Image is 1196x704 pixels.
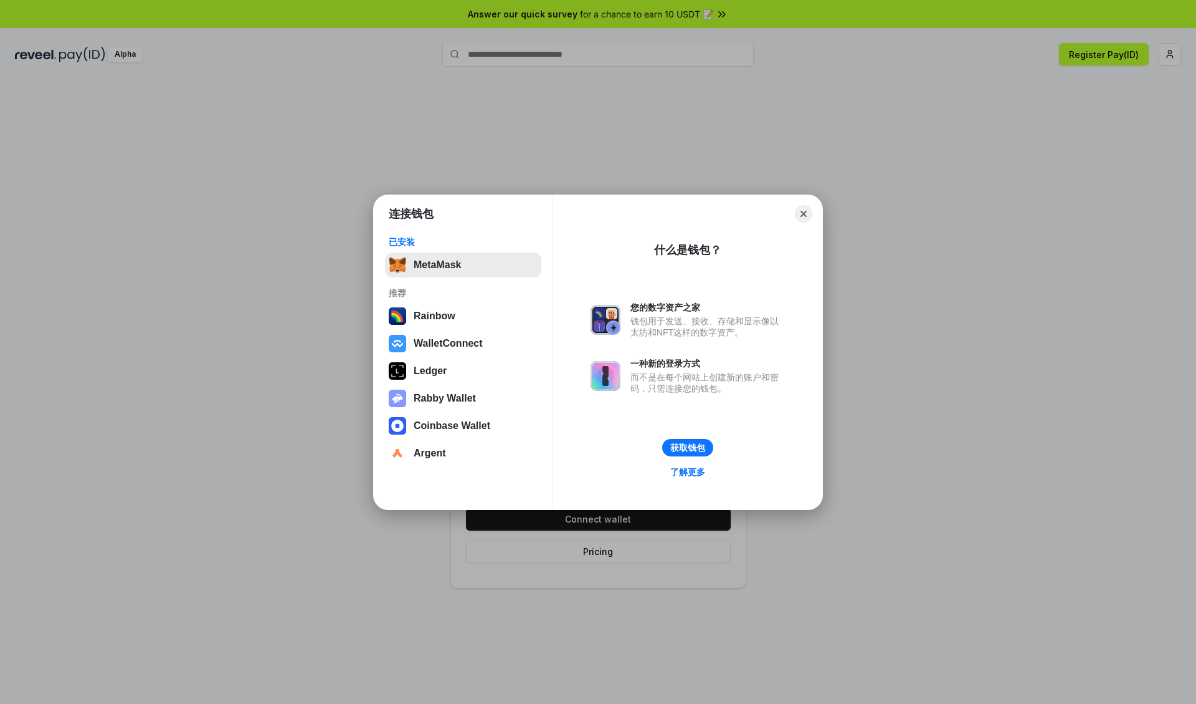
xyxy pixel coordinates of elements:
[414,393,476,404] div: Rabby Wallet
[389,362,406,380] img: svg+xml,%3Csvg%20xmlns%3D%22http%3A%2F%2Fwww.w3.org%2F2000%2Fsvg%22%20width%3D%2228%22%20height%3...
[389,335,406,352] img: svg+xml,%3Csvg%20width%3D%2228%22%20height%3D%2228%22%20viewBox%3D%220%200%2028%2028%22%20fill%3D...
[389,236,538,248] div: 已安装
[389,417,406,435] img: svg+xml,%3Csvg%20width%3D%2228%22%20height%3D%2228%22%20viewBox%3D%220%200%2028%2028%22%20fill%3D...
[414,311,455,322] div: Rainbow
[630,316,785,338] div: 钱包用于发送、接收、存储和显示像以太坊和NFT这样的数字资产。
[630,302,785,313] div: 您的数字资产之家
[795,205,812,223] button: Close
[389,206,434,221] h1: 连接钱包
[385,304,541,329] button: Rainbow
[591,361,620,391] img: svg+xml,%3Csvg%20xmlns%3D%22http%3A%2F%2Fwww.w3.org%2F2000%2Fsvg%22%20fill%3D%22none%22%20viewBox...
[385,413,541,438] button: Coinbase Wallet
[662,439,713,456] button: 获取钱包
[414,338,483,349] div: WalletConnect
[385,386,541,411] button: Rabby Wallet
[591,305,620,335] img: svg+xml,%3Csvg%20xmlns%3D%22http%3A%2F%2Fwww.w3.org%2F2000%2Fsvg%22%20fill%3D%22none%22%20viewBox...
[389,287,538,299] div: 推荐
[389,256,406,274] img: svg+xml,%3Csvg%20fill%3D%22none%22%20height%3D%2233%22%20viewBox%3D%220%200%2035%2033%22%20width%...
[385,441,541,466] button: Argent
[630,358,785,369] div: 一种新的登录方式
[385,359,541,383] button: Ledger
[670,442,705,453] div: 获取钱包
[630,372,785,394] div: 而不是在每个网站上创建新的账户和密码，只需连接您的钱包。
[414,448,446,459] div: Argent
[385,253,541,277] button: MetaMask
[670,466,705,478] div: 了解更多
[663,464,713,480] a: 了解更多
[385,331,541,356] button: WalletConnect
[414,259,461,271] div: MetaMask
[414,365,447,377] div: Ledger
[389,390,406,407] img: svg+xml,%3Csvg%20xmlns%3D%22http%3A%2F%2Fwww.w3.org%2F2000%2Fsvg%22%20fill%3D%22none%22%20viewBox...
[414,420,490,432] div: Coinbase Wallet
[389,307,406,325] img: svg+xml,%3Csvg%20width%3D%22120%22%20height%3D%22120%22%20viewBox%3D%220%200%20120%20120%22%20fil...
[389,445,406,462] img: svg+xml,%3Csvg%20width%3D%2228%22%20height%3D%2228%22%20viewBox%3D%220%200%2028%2028%22%20fill%3D...
[654,243,721,258] div: 什么是钱包？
